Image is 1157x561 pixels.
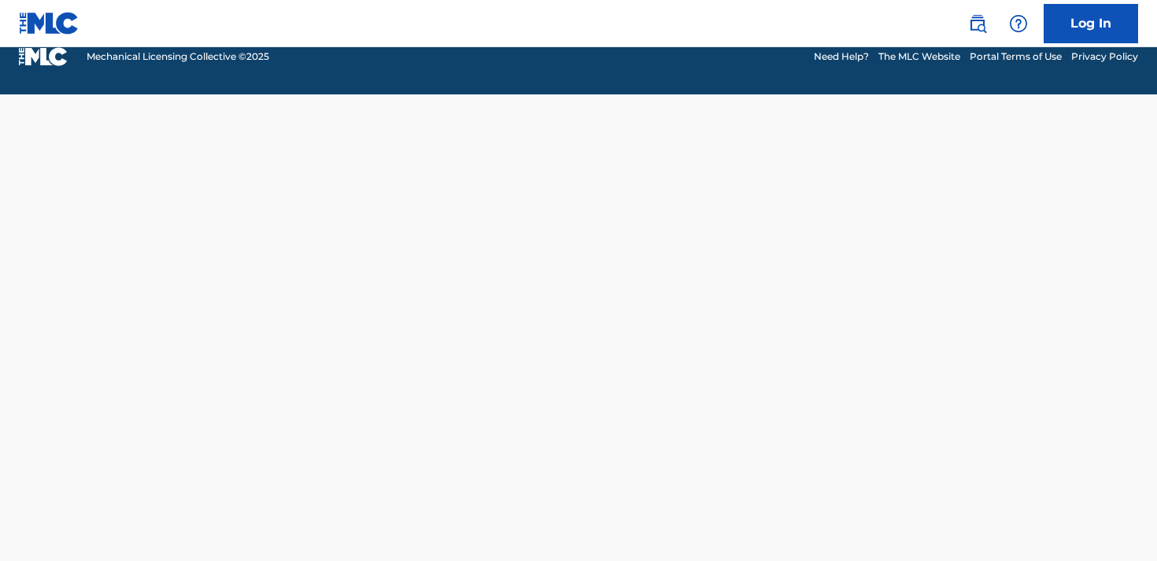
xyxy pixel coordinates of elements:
a: Portal Terms of Use [970,50,1062,64]
a: Privacy Policy [1071,50,1138,64]
img: search [968,14,987,33]
a: Log In [1044,4,1138,43]
img: MLC Logo [19,12,79,35]
a: Need Help? [814,50,869,64]
img: help [1009,14,1028,33]
div: Help [1003,8,1034,39]
a: The MLC Website [878,50,960,64]
span: Mechanical Licensing Collective © 2025 [87,50,269,64]
img: logo [19,47,68,66]
a: Public Search [962,8,993,39]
